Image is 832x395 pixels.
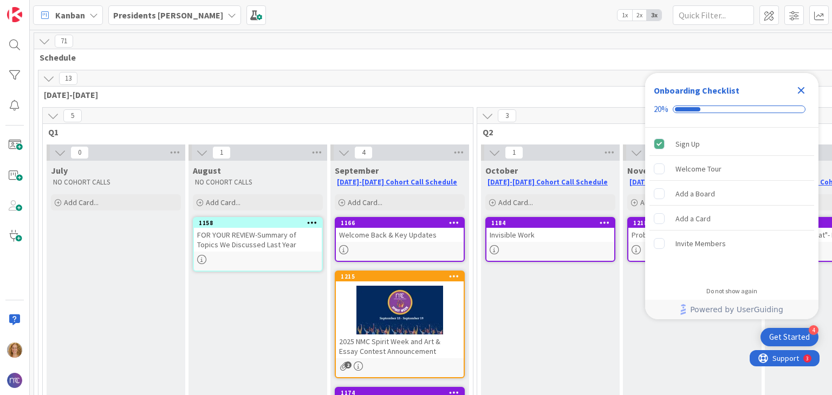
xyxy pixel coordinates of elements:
div: 1184 [491,219,614,227]
div: Invisible Work [486,228,614,242]
a: [DATE]-[DATE] Cohort Call Schedule [487,177,608,187]
div: 1184Invisible Work [486,218,614,242]
div: 1184 [486,218,614,228]
div: 1218 [633,219,756,227]
div: 12152025 NMC Spirit Week and Art & Essay Contest Announcement [336,272,464,358]
span: 5 [63,109,82,122]
span: November [627,165,668,176]
div: 1158FOR YOUR REVIEW-Summary of Topics We Discussed Last Year [194,218,322,252]
input: Quick Filter... [673,5,754,25]
div: 1215 [336,272,464,281]
a: 12152025 NMC Spirit Week and Art & Essay Contest Announcement [335,271,465,378]
b: Presidents [PERSON_NAME] [113,10,223,21]
span: Add Card... [64,198,99,207]
span: Add Card... [498,198,533,207]
div: Checklist progress: 20% [654,104,810,114]
div: Invite Members [675,237,726,250]
span: 13 [59,72,77,85]
div: Welcome Back & Key Updates [336,228,464,242]
div: Problem Solving Group Activity [628,228,756,242]
div: 1215 [341,273,464,280]
div: Do not show again [706,287,757,295]
div: 1158 [194,218,322,228]
img: Visit kanbanzone.com [7,7,22,22]
div: Sign Up [675,137,700,150]
div: Add a Card [675,212,711,225]
a: Powered by UserGuiding [651,300,813,319]
img: MW [7,343,22,358]
div: Add a Board [675,187,715,200]
a: 1184Invisible Work [485,217,615,262]
span: October [485,165,518,176]
p: NO COHORT CALLS [53,178,179,187]
img: avatar [7,373,22,388]
span: Add Card... [206,198,240,207]
div: Footer [645,300,818,319]
a: 1218Problem Solving Group Activity [627,217,757,262]
div: Open Get Started checklist, remaining modules: 4 [760,328,818,346]
span: 0 [70,146,89,159]
div: Add a Card is incomplete. [649,207,814,231]
a: [DATE]-[DATE] Cohort Call Schedule [629,177,750,187]
div: Checklist items [645,128,818,280]
div: 2025 NMC Spirit Week and Art & Essay Contest Announcement [336,334,464,358]
span: 1 [505,146,523,159]
div: Welcome Tour is incomplete. [649,157,814,181]
span: August [193,165,221,176]
div: 1218 [628,218,756,228]
span: Add Card... [640,198,675,207]
div: 1166 [336,218,464,228]
div: Sign Up is complete. [649,132,814,156]
div: 3 [56,4,59,13]
div: Welcome Tour [675,162,721,175]
div: 1166 [341,219,464,227]
a: 1166Welcome Back & Key Updates [335,217,465,262]
span: 2 [344,361,352,368]
span: 2x [632,10,647,21]
div: Checklist Container [645,73,818,319]
span: Add Card... [348,198,382,207]
span: Q1 [48,127,459,137]
span: Powered by UserGuiding [690,303,783,316]
div: 1166Welcome Back & Key Updates [336,218,464,242]
a: [DATE]-[DATE] Cohort Call Schedule [337,177,457,187]
span: 1 [212,146,231,159]
div: FOR YOUR REVIEW-Summary of Topics We Discussed Last Year [194,228,322,252]
span: 4 [354,146,373,159]
div: Onboarding Checklist [654,84,739,97]
div: Add a Board is incomplete. [649,182,814,206]
div: 1158 [199,219,322,227]
span: September [335,165,379,176]
div: Get Started [769,332,810,343]
div: 20% [654,104,668,114]
span: Kanban [55,9,85,22]
div: 1218Problem Solving Group Activity [628,218,756,242]
span: 71 [55,35,73,48]
span: Support [23,2,49,15]
span: 1x [617,10,632,21]
span: July [51,165,68,176]
span: 3 [498,109,516,122]
div: Close Checklist [792,82,810,99]
a: 1158FOR YOUR REVIEW-Summary of Topics We Discussed Last Year [193,217,323,272]
span: 3x [647,10,661,21]
div: 4 [809,325,818,335]
div: Invite Members is incomplete. [649,232,814,255]
p: NO COHORT CALLS [195,178,321,187]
